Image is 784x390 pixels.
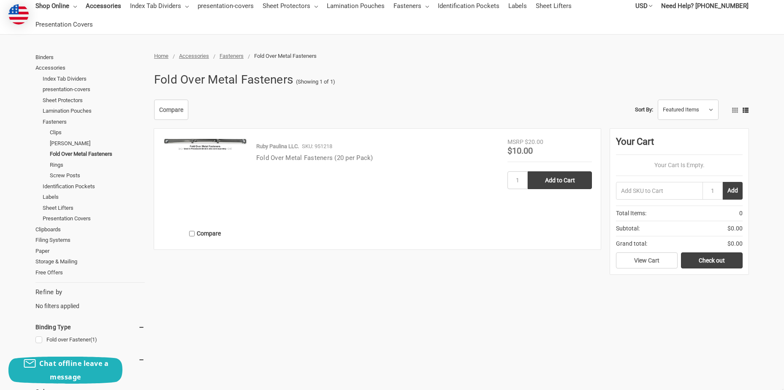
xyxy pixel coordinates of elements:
[220,53,244,59] a: Fasteners
[727,239,743,248] span: $0.00
[8,357,122,384] button: Chat offline leave a message
[35,62,145,73] a: Accessories
[35,224,145,235] a: Clipboards
[727,224,743,233] span: $0.00
[43,203,145,214] a: Sheet Lifters
[163,138,247,152] img: Fold Over Metal Fasteners (20 per Pack)
[35,15,93,34] a: Presentation Covers
[154,100,188,120] a: Compare
[616,182,703,200] input: Add SKU to Cart
[681,252,743,268] a: Check out
[35,267,145,278] a: Free Offers
[39,359,109,382] span: Chat offline leave a message
[35,246,145,257] a: Paper
[35,287,145,310] div: No filters applied
[50,127,145,138] a: Clips
[256,154,373,162] a: Fold Over Metal Fasteners (20 per Pack)
[43,106,145,116] a: Lamination Pouches
[163,227,247,241] label: Compare
[616,224,640,233] span: Subtotal:
[50,160,145,171] a: Rings
[43,95,145,106] a: Sheet Protectors
[43,73,145,84] a: Index Tab Dividers
[616,161,743,170] p: Your Cart Is Empty.
[635,103,653,116] label: Sort By:
[43,213,145,224] a: Presentation Covers
[154,69,293,91] h1: Fold Over Metal Fasteners
[35,287,145,297] h5: Refine by
[35,334,145,346] a: Fold over Fastener
[256,142,299,151] p: Ruby Paulina LLC.
[35,256,145,267] a: Storage & Mailing
[302,142,332,151] p: SKU: 951218
[35,235,145,246] a: Filing Systems
[507,146,533,156] span: $10.00
[507,138,524,146] div: MSRP
[723,182,743,200] button: Add
[43,181,145,192] a: Identification Pockets
[43,192,145,203] a: Labels
[616,252,678,268] a: View Cart
[50,149,145,160] a: Fold Over Metal Fasteners
[179,53,209,59] a: Accessories
[296,78,335,86] span: (Showing 1 of 1)
[616,239,647,248] span: Grand total:
[90,336,97,343] span: (1)
[254,53,317,59] span: Fold Over Metal Fasteners
[525,138,543,145] span: $20.00
[189,231,195,236] input: Compare
[8,4,29,24] img: duty and tax information for United States
[528,171,592,189] input: Add to Cart
[50,170,145,181] a: Screw Posts
[739,209,743,218] span: 0
[35,52,145,63] a: Binders
[35,355,145,365] h5: Capacity
[616,135,743,155] div: Your Cart
[616,209,646,218] span: Total Items:
[163,138,247,222] a: Fold Over Metal Fasteners (20 per Pack)
[50,138,145,149] a: [PERSON_NAME]
[43,116,145,127] a: Fasteners
[154,53,168,59] a: Home
[43,84,145,95] a: presentation-covers
[35,322,145,332] h5: Binding Type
